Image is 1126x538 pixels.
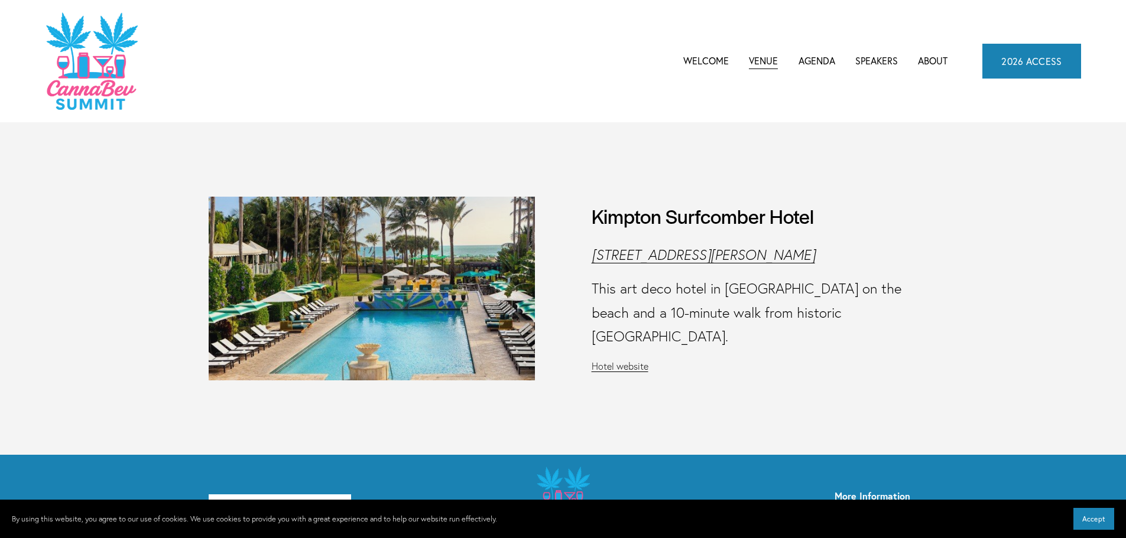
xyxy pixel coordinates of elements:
a: Hotel website [592,360,648,372]
a: [STREET_ADDRESS][PERSON_NAME] [592,246,815,263]
button: Accept [1073,508,1114,530]
img: CannaDataCon [45,11,138,111]
a: About [918,52,947,70]
a: Welcome [683,52,729,70]
p: By using this website, you agree to our use of cookies. We use cookies to provide you with a grea... [12,513,497,526]
p: This art deco hotel in [GEOGRAPHIC_DATA] on the beach and a 10-minute walk from historic [GEOGRAP... [592,277,918,349]
a: 2026 ACCESS [982,44,1081,78]
strong: More Information [835,490,910,502]
a: folder dropdown [799,52,835,70]
span: Agenda [799,53,835,69]
span: Accept [1082,514,1105,523]
a: Venue [749,52,778,70]
h3: Kimpton Surfcomber Hotel [592,202,814,230]
a: Speakers [855,52,898,70]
